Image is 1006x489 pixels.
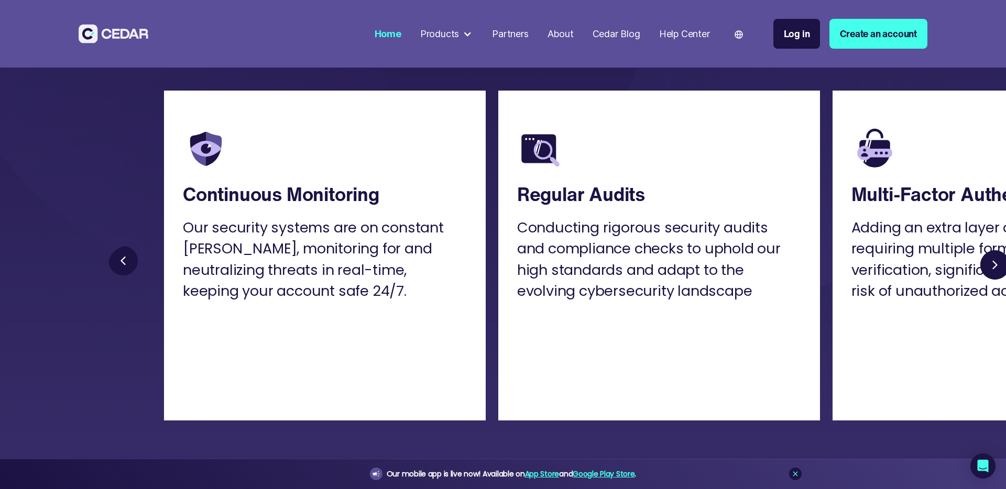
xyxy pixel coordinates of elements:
a: Home [370,21,406,46]
a: Help Center [654,21,715,46]
a: Log in [773,19,821,49]
a: Partners [487,21,533,46]
div: Cedar Blog [593,27,640,41]
img: announcement [372,470,380,478]
div: Products [420,27,459,41]
div: Products [415,22,478,46]
div: Help Center [659,27,710,41]
a: Previous slide [108,246,146,284]
a: About [543,21,578,46]
a: Cedar Blog [588,21,645,46]
div: Home [375,27,401,41]
div: Partners [492,27,528,41]
div: Our mobile app is live now! Available on and . [387,468,636,481]
img: world icon [735,30,743,39]
div: Open Intercom Messenger [970,453,996,479]
div: About [548,27,574,41]
a: App Store [525,469,559,479]
a: Google Play Store [573,469,635,479]
div: Log in [784,27,810,41]
a: Create an account [829,19,927,49]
